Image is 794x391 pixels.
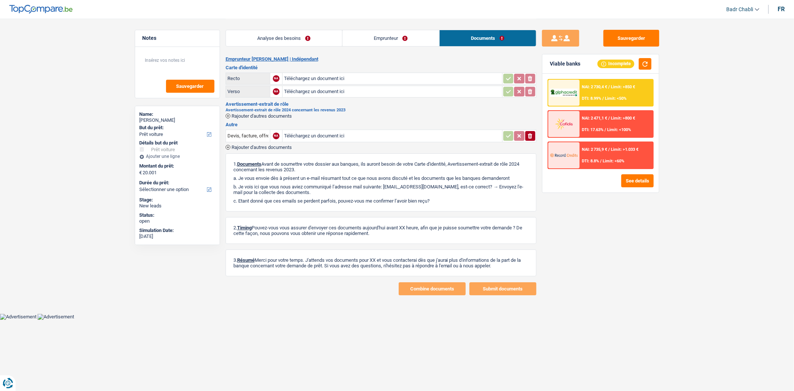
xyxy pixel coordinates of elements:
span: Rajouter d'autres documents [232,114,292,118]
img: Record Credits [550,148,578,162]
h5: Notes [143,35,212,41]
span: NAI: 2 735,9 € [582,147,607,152]
div: NA [273,75,280,82]
h2: Avertissement-extrait de rôle 2024 concernant les revenus 2023 [226,108,536,112]
span: / [608,116,610,121]
span: / [602,96,604,101]
a: Emprunteur [342,30,439,46]
span: NAI: 2 730,4 € [582,85,607,89]
span: Sauvegarder [176,84,204,89]
span: Limit: <100% [607,127,631,132]
span: Documents [237,161,261,167]
span: NAI: 2 471,1 € [582,116,607,121]
span: Résumé [237,257,255,263]
div: Simulation Date: [140,228,215,233]
label: Montant du prêt: [140,163,214,169]
div: fr [778,6,785,13]
span: / [600,159,602,163]
span: Rajouter d'autres documents [232,145,292,150]
p: c. Etant donné que ces emails se perdent parfois, pouvez-vous me confirmer l’avoir bien reçu? [233,198,529,204]
a: Documents [440,30,536,46]
img: AlphaCredit [550,89,578,97]
span: / [608,147,610,152]
div: Viable banks [550,61,580,67]
h3: Autre [226,122,536,127]
button: Combine documents [399,282,466,295]
a: Badr Chabli [720,3,759,16]
div: Stage: [140,197,215,203]
img: Cofidis [550,117,578,131]
span: DTI: 8.99% [582,96,601,101]
span: € [140,170,142,176]
div: Name: [140,111,215,117]
span: / [605,127,606,132]
button: Sauvegarder [166,80,214,93]
label: But du prêt: [140,125,214,131]
p: 2. Pouvez-vous vous assurer d'envoyer ces documents aujourd'hui avant XX heure, afin que je puiss... [233,225,529,236]
button: Submit documents [469,282,536,295]
div: open [140,218,215,224]
img: Advertisement [38,314,74,320]
div: Verso [227,89,268,94]
span: Limit: <60% [603,159,624,163]
span: Badr Chabli [726,6,753,13]
div: Recto [227,76,268,81]
div: [DATE] [140,233,215,239]
p: 3. Merci pour votre temps. J'attends vos documents pour XX et vous contacterai dès que j'aurai p... [233,257,529,268]
p: b. Je vois ici que vous nous aviez communiqué l’adresse mail suivante: [EMAIL_ADDRESS][DOMAIN_NA... [233,184,529,195]
button: Rajouter d'autres documents [226,145,292,150]
div: Status: [140,212,215,218]
span: Limit: >850 € [611,85,635,89]
label: Durée du prêt: [140,180,214,186]
div: [PERSON_NAME] [140,117,215,123]
div: Détails but du prêt [140,140,215,146]
button: Sauvegarder [603,30,659,47]
h3: Avertissement-extrait de rôle [226,102,536,107]
div: NA [273,88,280,95]
span: DTI: 17.63% [582,127,603,132]
span: DTI: 8.8% [582,159,599,163]
div: New leads [140,203,215,209]
a: Analyse des besoins [226,30,342,46]
button: Rajouter d'autres documents [226,114,292,118]
span: Timing [237,225,252,231]
div: NA [273,133,280,139]
img: TopCompare Logo [9,5,73,14]
div: Incomplete [597,60,634,68]
h2: Emprunteur [PERSON_NAME] | Indépendant [226,56,536,62]
span: Limit: >1.033 € [611,147,638,152]
span: / [608,85,610,89]
span: Limit: >800 € [611,116,635,121]
button: See details [621,174,654,187]
p: a. Je vous envoie dès à présent un e-mail résumant tout ce que nous avons discuté et les doc... [233,175,529,181]
span: Limit: <50% [605,96,626,101]
div: Ajouter une ligne [140,154,215,159]
p: 1. Avant de soumettre votre dossier aux banques, ils auront besoin de votre Carte d'identité, Ave... [233,161,529,172]
h3: Carte d'identité [226,65,536,70]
